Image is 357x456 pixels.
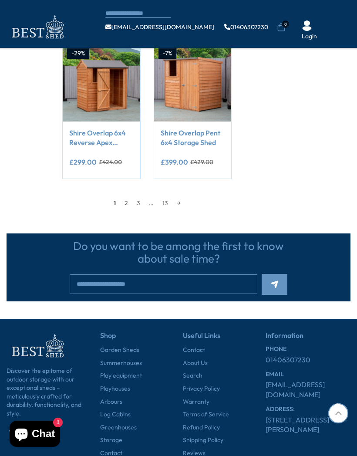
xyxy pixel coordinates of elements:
[145,196,158,209] span: …
[183,359,208,368] a: About Us
[262,274,287,295] button: Subscribe
[224,24,268,30] a: 01406307230
[99,159,122,165] del: £424.00
[190,159,213,165] del: £429.00
[266,332,350,346] h5: Information
[105,24,214,30] a: [EMAIL_ADDRESS][DOMAIN_NAME]
[67,48,89,59] div: -29%
[183,385,220,393] a: Privacy Policy
[100,346,139,355] a: Garden Sheds
[109,196,120,209] span: 1
[172,196,185,209] a: →
[154,44,231,121] img: Shire Overlap Pent 6x4 Storage Shed - Best Shed
[100,423,137,432] a: Greenhouses
[266,415,350,435] a: [STREET_ADDRESS][PERSON_NAME]
[302,32,317,41] a: Login
[100,398,122,406] a: Arbours
[100,332,172,346] h5: Shop
[70,240,287,265] h3: Do you want to be among the first to know about sale time?
[183,398,209,406] a: Warranty
[161,128,225,148] a: Shire Overlap Pent 6x4 Storage Shed
[266,406,350,412] h6: ADDRESS:
[266,371,350,378] h6: EMAIL
[100,436,122,445] a: Storage
[183,346,205,355] a: Contact
[158,48,176,59] div: -7%
[183,332,255,346] h5: Useful Links
[100,410,131,419] a: Log Cabins
[277,23,286,32] a: 0
[7,421,63,449] inbox-online-store-chat: Shopify online store chat
[132,196,145,209] a: 3
[7,367,89,427] p: Discover the epitome of outdoor storage with our exceptional sheds – meticulously crafted for dur...
[7,13,67,41] img: logo
[69,128,133,148] a: Shire Overlap 6x4 Reverse Apex Storage Shed
[100,385,130,393] a: Playhouses
[302,20,312,31] img: User Icon
[183,423,220,432] a: Refund Policy
[7,332,67,360] img: footer-logo
[63,44,140,121] img: Shire Overlap 6x4 Reverse Apex Storage Shed - Best Shed
[183,436,223,445] a: Shipping Policy
[282,20,289,28] span: 0
[158,196,172,209] a: 13
[100,359,142,368] a: Summerhouses
[161,159,188,166] ins: £399.00
[183,410,229,419] a: Terms of Service
[100,372,142,380] a: Play equipment
[120,196,132,209] a: 2
[266,380,350,399] a: [EMAIL_ADDRESS][DOMAIN_NAME]
[266,346,350,352] h6: PHONE
[266,355,310,365] a: 01406307230
[183,372,202,380] a: Search
[69,159,97,166] ins: £299.00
